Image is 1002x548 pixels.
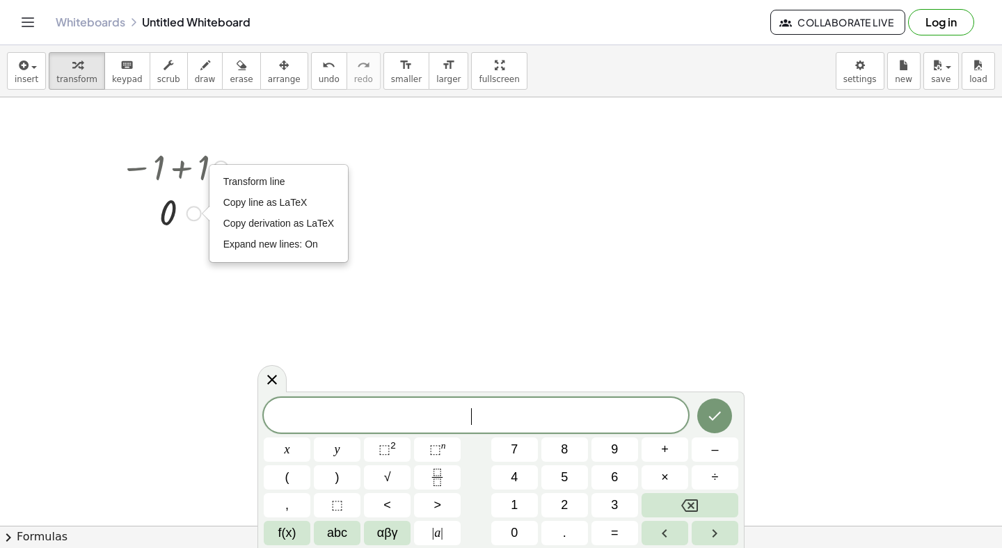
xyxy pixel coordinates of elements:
[436,74,461,84] span: larger
[414,521,461,545] button: Absolute value
[150,52,188,90] button: scrub
[661,440,669,459] span: +
[414,465,461,490] button: Fraction
[770,10,905,35] button: Collaborate Live
[642,521,688,545] button: Left arrow
[278,524,296,542] span: f(x)
[541,493,588,517] button: 2
[364,521,411,545] button: Greek alphabet
[285,440,290,459] span: x
[364,493,411,517] button: Less than
[491,437,538,462] button: 7
[223,218,335,229] span: Copy derivation as LaTeX
[692,521,738,545] button: Right arrow
[541,465,588,490] button: 5
[561,440,568,459] span: 8
[429,52,468,90] button: format_sizelarger
[391,74,422,84] span: smaller
[642,437,688,462] button: Plus
[104,52,150,90] button: keyboardkeypad
[836,52,884,90] button: settings
[314,493,360,517] button: Placeholder
[591,437,638,462] button: 9
[311,52,347,90] button: undoundo
[383,52,429,90] button: format_sizesmaller
[327,524,347,542] span: abc
[712,468,719,487] span: ÷
[157,74,180,84] span: scrub
[563,524,566,542] span: .
[692,437,738,462] button: Minus
[511,524,518,542] span: 0
[223,197,308,208] span: Copy line as LaTeX
[264,521,310,545] button: Functions
[711,440,718,459] span: –
[347,52,381,90] button: redoredo
[17,11,39,33] button: Toggle navigation
[335,440,340,459] span: y
[962,52,995,90] button: load
[195,74,216,84] span: draw
[491,521,538,545] button: 0
[591,465,638,490] button: 6
[264,493,310,517] button: ,
[591,521,638,545] button: Equals
[399,57,413,74] i: format_size
[383,496,391,515] span: <
[908,9,974,35] button: Log in
[611,496,618,515] span: 3
[887,52,921,90] button: new
[561,496,568,515] span: 2
[479,74,519,84] span: fullscreen
[377,524,398,542] span: αβγ
[268,74,301,84] span: arrange
[335,468,340,487] span: )
[364,437,411,462] button: Squared
[429,442,441,456] span: ⬚
[322,57,335,74] i: undo
[56,74,97,84] span: transform
[931,74,951,84] span: save
[223,176,285,187] span: Transform line
[642,465,688,490] button: Times
[541,521,588,545] button: .
[285,468,289,487] span: (
[260,52,308,90] button: arrange
[511,496,518,515] span: 1
[923,52,959,90] button: save
[611,468,618,487] span: 6
[285,496,289,515] span: ,
[120,57,134,74] i: keyboard
[364,465,411,490] button: Square root
[223,239,318,250] span: Expand new lines: On
[354,74,373,84] span: redo
[969,74,987,84] span: load
[319,74,340,84] span: undo
[434,496,441,515] span: >
[432,524,443,542] span: a
[314,521,360,545] button: Alphabet
[843,74,877,84] span: settings
[541,437,588,462] button: 8
[442,57,455,74] i: format_size
[511,440,518,459] span: 7
[561,468,568,487] span: 5
[15,74,38,84] span: insert
[264,437,310,462] button: x
[692,465,738,490] button: Divide
[895,74,912,84] span: new
[414,493,461,517] button: Greater than
[222,52,260,90] button: erase
[471,52,527,90] button: fullscreen
[782,16,893,29] span: Collaborate Live
[471,408,479,425] span: ​
[511,468,518,487] span: 4
[491,493,538,517] button: 1
[187,52,223,90] button: draw
[230,74,253,84] span: erase
[264,465,310,490] button: (
[414,437,461,462] button: Superscript
[331,496,343,515] span: ⬚
[611,440,618,459] span: 9
[314,465,360,490] button: )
